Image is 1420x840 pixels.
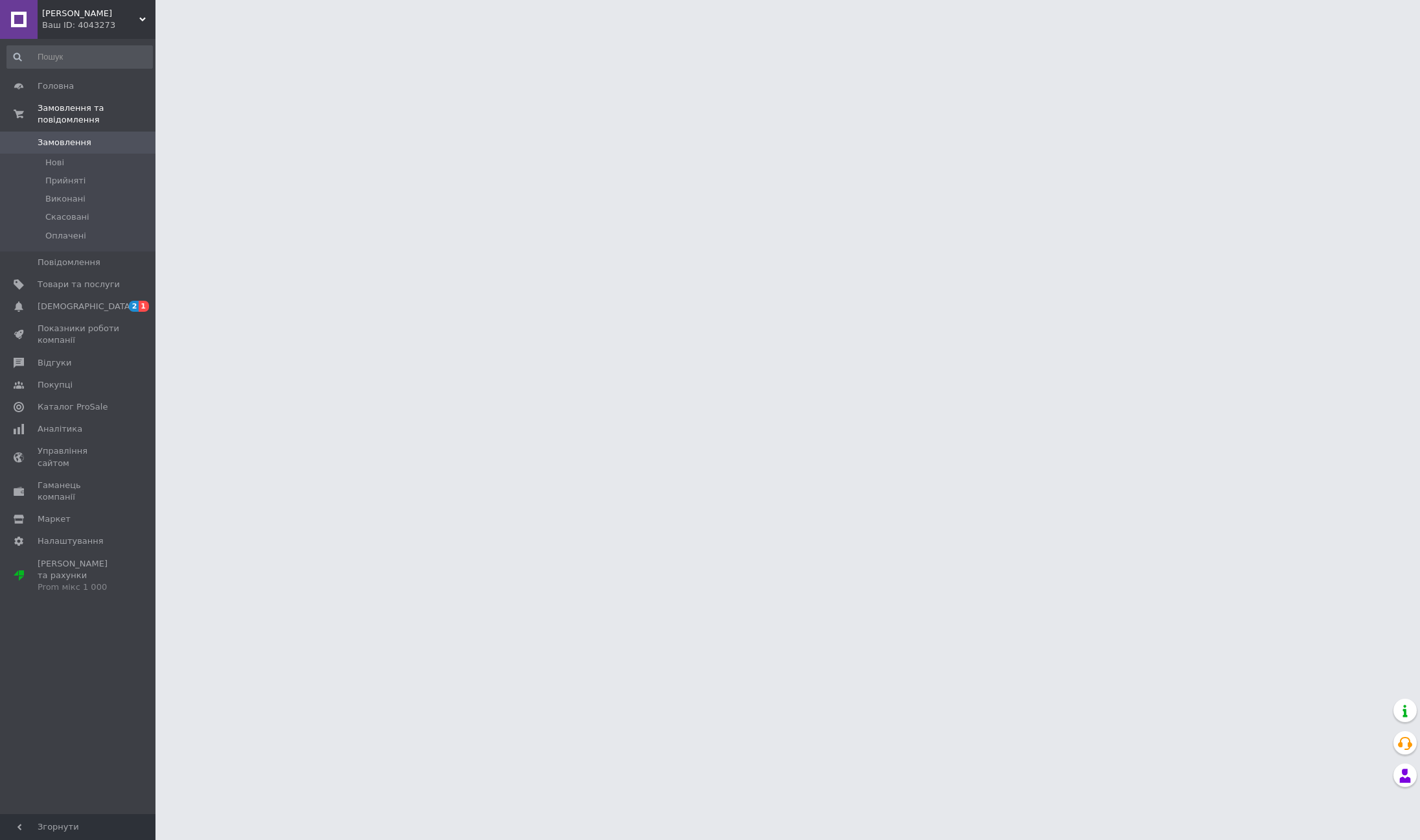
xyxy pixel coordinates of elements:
[38,323,120,346] span: Показники роботи компанії
[38,581,120,593] div: Prom мікс 1 000
[38,535,104,547] span: Налаштування
[6,45,153,69] input: Пошук
[38,445,120,469] span: Управління сайтом
[38,379,73,391] span: Покупці
[38,423,82,435] span: Аналітика
[38,80,74,92] span: Головна
[45,175,86,187] span: Прийняті
[139,301,149,312] span: 1
[38,480,120,503] span: Гаманець компанії
[129,301,139,312] span: 2
[38,102,155,126] span: Замовлення та повідомлення
[38,357,71,369] span: Відгуки
[38,279,120,290] span: Товари та послуги
[38,401,108,413] span: Каталог ProSale
[42,8,139,19] span: Сила Лося
[38,301,133,312] span: [DEMOGRAPHIC_DATA]
[45,193,86,205] span: Виконані
[38,513,71,525] span: Маркет
[45,230,86,242] span: Оплачені
[42,19,155,31] div: Ваш ID: 4043273
[45,211,89,223] span: Скасовані
[38,257,100,268] span: Повідомлення
[38,558,120,594] span: [PERSON_NAME] та рахунки
[38,137,91,148] span: Замовлення
[45,157,64,169] span: Нові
